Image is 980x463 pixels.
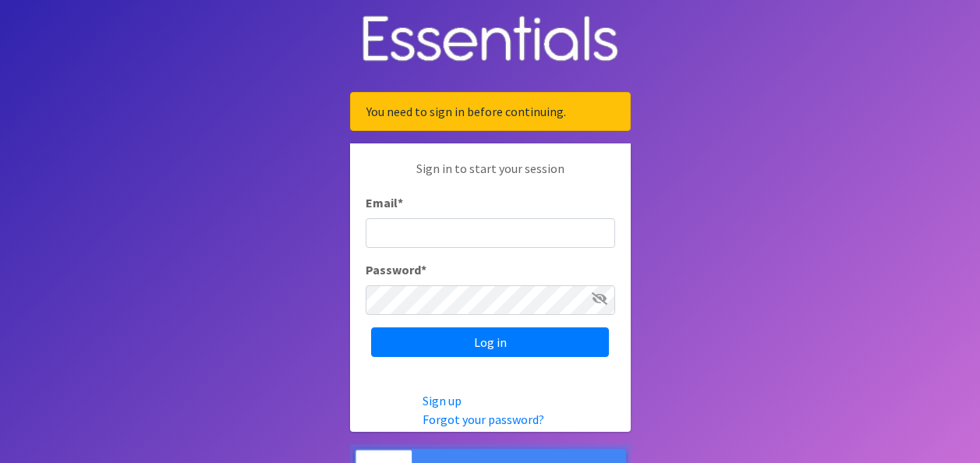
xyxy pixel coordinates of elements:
div: You need to sign in before continuing. [350,92,631,131]
abbr: required [421,262,426,277]
a: Forgot your password? [423,412,544,427]
a: Sign up [423,393,462,408]
input: Log in [371,327,609,357]
label: Password [366,260,426,279]
p: Sign in to start your session [366,159,615,193]
label: Email [366,193,403,212]
abbr: required [398,195,403,210]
